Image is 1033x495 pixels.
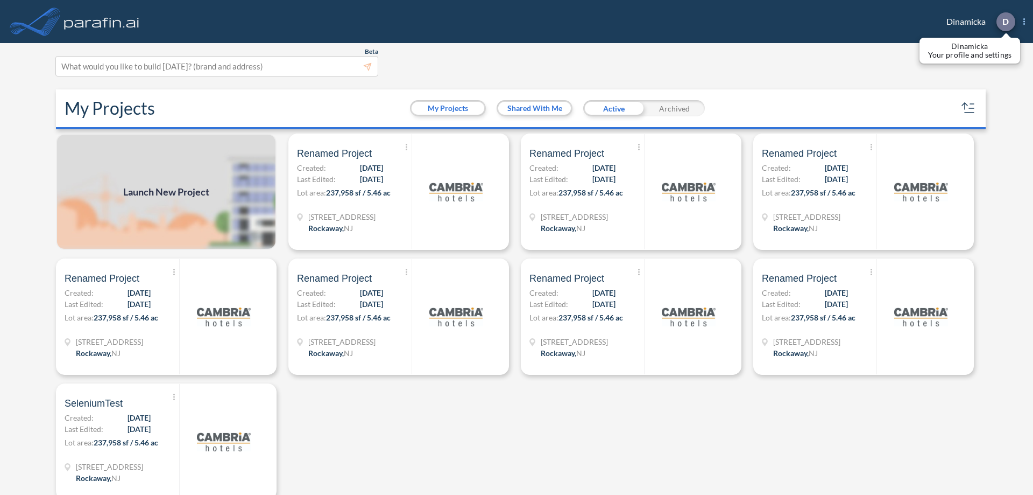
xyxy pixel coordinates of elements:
span: [DATE] [360,162,383,173]
span: Lot area: [529,188,558,197]
span: 321 Mt Hope Ave [308,336,376,347]
span: Created: [762,162,791,173]
div: Rockaway, NJ [773,222,818,234]
div: Rockaway, NJ [76,347,121,359]
span: [DATE] [128,287,151,298]
span: NJ [111,348,121,358]
p: D [1002,17,1009,26]
span: Last Edited: [65,298,103,310]
span: [DATE] [592,298,615,310]
div: Rockaway, NJ [308,347,353,359]
span: Last Edited: [762,298,801,310]
span: Renamed Project [529,272,604,285]
span: Renamed Project [762,147,837,160]
span: 237,958 sf / 5.46 ac [326,313,391,322]
img: logo [197,415,251,469]
span: Last Edited: [762,173,801,185]
img: add [56,134,277,250]
img: logo [894,165,948,219]
img: logo [197,290,251,344]
span: Lot area: [762,313,791,322]
span: Last Edited: [65,423,103,435]
div: Active [583,100,644,116]
div: Rockaway, NJ [541,347,585,359]
span: NJ [576,348,585,358]
span: Lot area: [297,188,326,197]
a: Launch New Project [56,134,277,250]
span: [DATE] [592,173,615,185]
span: 237,958 sf / 5.46 ac [94,313,158,322]
span: 237,958 sf / 5.46 ac [791,313,855,322]
span: Rockaway , [308,348,344,358]
span: Rockaway , [76,473,111,483]
span: Renamed Project [297,272,372,285]
span: 321 Mt Hope Ave [76,461,143,472]
span: Lot area: [65,313,94,322]
span: Renamed Project [65,272,139,285]
span: 321 Mt Hope Ave [541,336,608,347]
span: [DATE] [592,162,615,173]
div: Dinamicka [930,12,1025,31]
span: 321 Mt Hope Ave [308,211,376,222]
span: Rockaway , [76,348,111,358]
div: Rockaway, NJ [308,222,353,234]
span: Created: [65,412,94,423]
div: Rockaway, NJ [541,222,585,234]
img: logo [429,290,483,344]
span: [DATE] [360,298,383,310]
span: [DATE] [825,298,848,310]
span: NJ [576,224,585,233]
span: NJ [111,473,121,483]
span: Created: [529,287,558,298]
span: Last Edited: [297,173,336,185]
span: NJ [809,348,818,358]
span: Rockaway , [773,224,809,233]
span: Renamed Project [762,272,837,285]
span: [DATE] [360,173,383,185]
span: Rockaway , [541,348,576,358]
span: 321 Mt Hope Ave [541,211,608,222]
div: Archived [644,100,705,116]
span: [DATE] [128,423,151,435]
span: NJ [344,224,353,233]
span: Last Edited: [297,298,336,310]
span: NJ [344,348,353,358]
span: Rockaway , [773,348,809,358]
span: Rockaway , [541,224,576,233]
span: [DATE] [825,173,848,185]
span: 237,958 sf / 5.46 ac [326,188,391,197]
div: Rockaway, NJ [76,472,121,484]
span: Rockaway , [308,224,344,233]
button: Shared With Me [498,102,571,115]
span: SeleniumTest [65,397,123,410]
span: [DATE] [128,412,151,423]
span: Created: [529,162,558,173]
span: Launch New Project [123,185,209,199]
span: 237,958 sf / 5.46 ac [558,313,623,322]
span: Created: [762,287,791,298]
span: [DATE] [360,287,383,298]
img: logo [662,290,716,344]
span: Created: [297,287,326,298]
span: 237,958 sf / 5.46 ac [558,188,623,197]
p: Dinamicka [928,42,1011,51]
p: Your profile and settings [928,51,1011,59]
img: logo [62,11,141,32]
span: Created: [65,287,94,298]
span: 237,958 sf / 5.46 ac [791,188,855,197]
img: logo [894,290,948,344]
span: Renamed Project [297,147,372,160]
span: [DATE] [592,287,615,298]
span: Lot area: [65,438,94,447]
span: [DATE] [825,287,848,298]
span: Created: [297,162,326,173]
span: NJ [809,224,818,233]
span: Lot area: [529,313,558,322]
span: Last Edited: [529,298,568,310]
div: Rockaway, NJ [773,347,818,359]
span: 237,958 sf / 5.46 ac [94,438,158,447]
span: [DATE] [128,298,151,310]
span: Beta [365,47,378,56]
span: Renamed Project [529,147,604,160]
h2: My Projects [65,98,155,118]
